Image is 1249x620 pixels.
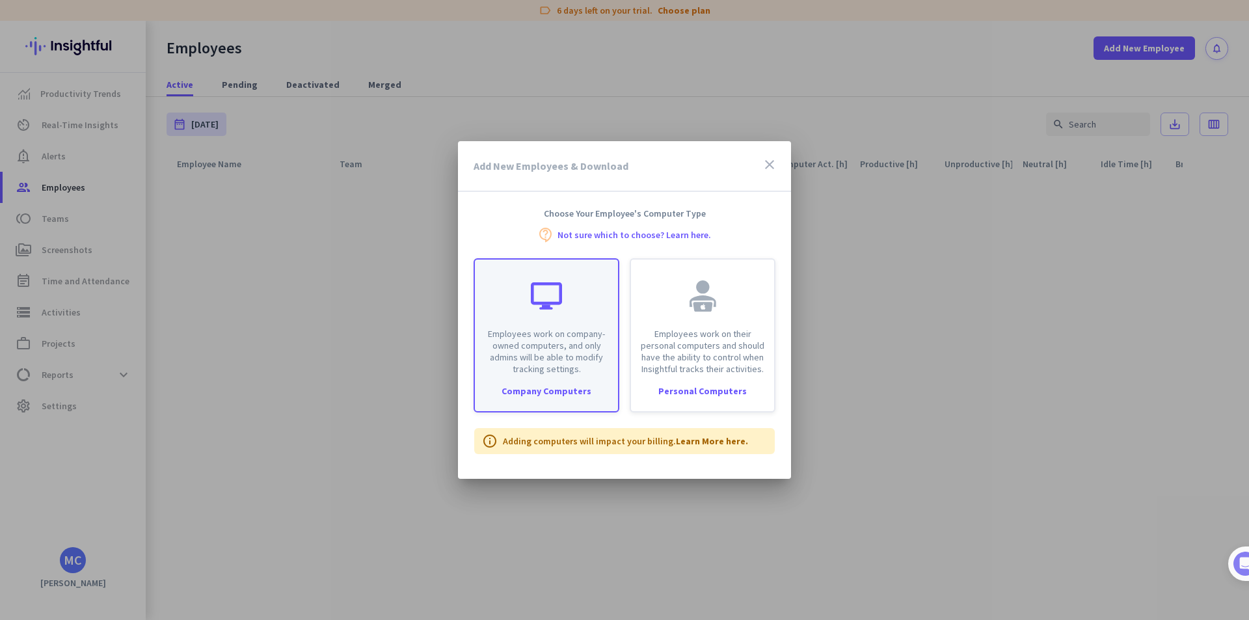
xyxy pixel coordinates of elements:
a: Learn More here. [676,435,748,447]
a: Not sure which to choose? Learn here. [557,230,711,239]
div: Personal Computers [631,386,774,396]
div: Company Computers [475,386,618,396]
i: contact_support [538,227,554,243]
i: info [482,433,498,449]
p: Employees work on their personal computers and should have the ability to control when Insightful... [639,328,766,375]
p: Adding computers will impact your billing. [503,435,748,448]
h3: Add New Employees & Download [474,161,628,171]
i: close [762,157,777,172]
h4: Choose Your Employee's Computer Type [458,208,791,219]
p: Employees work on company-owned computers, and only admins will be able to modify tracking settings. [483,328,610,375]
